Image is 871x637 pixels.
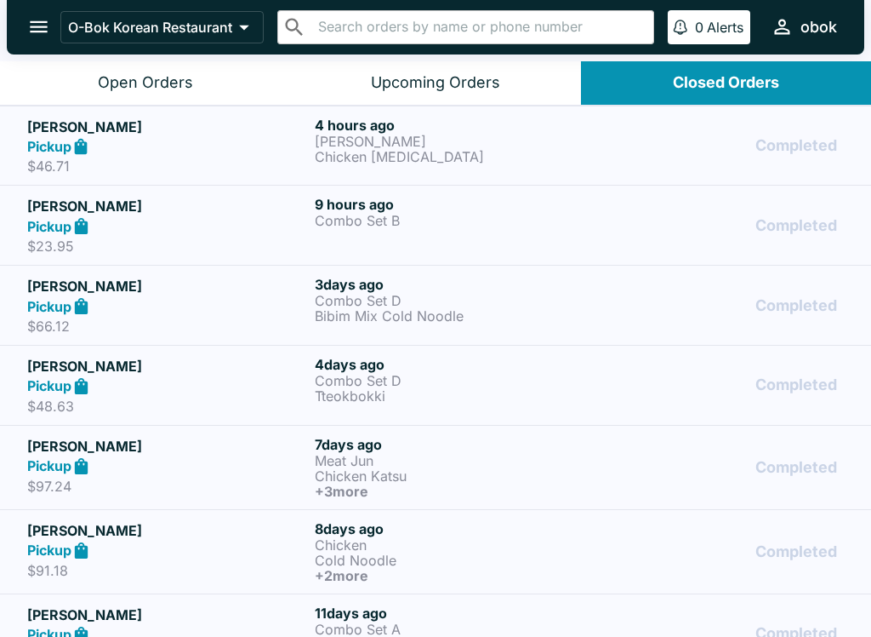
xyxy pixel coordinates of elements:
[315,388,595,404] p: Tteokbokki
[27,377,71,394] strong: Pickup
[315,308,595,324] p: Bibim Mix Cold Noodle
[800,17,837,37] div: obok
[315,213,595,228] p: Combo Set B
[315,568,595,583] h6: + 2 more
[68,19,232,36] p: O-Bok Korean Restaurant
[371,73,500,93] div: Upcoming Orders
[695,19,703,36] p: 0
[27,276,308,296] h5: [PERSON_NAME]
[27,478,308,495] p: $97.24
[27,520,308,541] h5: [PERSON_NAME]
[27,218,71,235] strong: Pickup
[315,276,384,293] span: 3 days ago
[27,298,71,315] strong: Pickup
[315,436,382,453] span: 7 days ago
[27,436,308,456] h5: [PERSON_NAME]
[315,520,384,537] span: 8 days ago
[27,605,308,625] h5: [PERSON_NAME]
[27,398,308,415] p: $48.63
[764,9,844,45] button: obok
[27,158,308,175] p: $46.71
[315,605,387,622] span: 11 days ago
[315,553,595,568] p: Cold Noodle
[315,293,595,308] p: Combo Set D
[27,356,308,376] h5: [PERSON_NAME]
[27,238,308,255] p: $23.95
[27,562,308,579] p: $91.18
[27,138,71,155] strong: Pickup
[707,19,743,36] p: Alerts
[17,5,60,49] button: open drawer
[315,537,595,553] p: Chicken
[315,468,595,484] p: Chicken Katsu
[27,196,308,216] h5: [PERSON_NAME]
[98,73,193,93] div: Open Orders
[315,453,595,468] p: Meat Jun
[27,318,308,335] p: $66.12
[315,484,595,499] h6: + 3 more
[315,622,595,637] p: Combo Set A
[315,117,595,134] h6: 4 hours ago
[27,457,71,474] strong: Pickup
[313,15,646,39] input: Search orders by name or phone number
[60,11,264,43] button: O-Bok Korean Restaurant
[315,356,384,373] span: 4 days ago
[27,542,71,559] strong: Pickup
[315,196,595,213] h6: 9 hours ago
[315,134,595,149] p: [PERSON_NAME]
[27,117,308,137] h5: [PERSON_NAME]
[315,373,595,388] p: Combo Set D
[315,149,595,164] p: Chicken [MEDICAL_DATA]
[673,73,779,93] div: Closed Orders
